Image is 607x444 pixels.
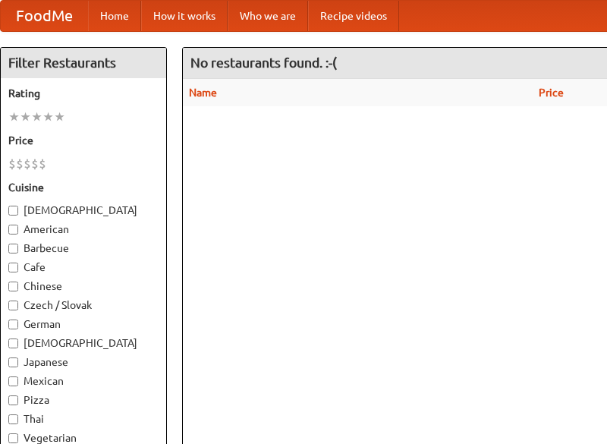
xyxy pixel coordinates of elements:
a: FoodMe [1,1,88,31]
input: American [8,225,18,235]
input: Japanese [8,357,18,367]
input: Czech / Slovak [8,301,18,310]
ng-pluralize: No restaurants found. :-( [190,55,337,70]
li: $ [8,156,16,172]
label: American [8,222,159,237]
label: Chinese [8,279,159,294]
input: Vegetarian [8,433,18,443]
li: $ [24,156,31,172]
input: [DEMOGRAPHIC_DATA] [8,339,18,348]
label: Barbecue [8,241,159,256]
label: Thai [8,411,159,427]
h5: Cuisine [8,180,159,195]
h5: Price [8,133,159,148]
li: ★ [31,109,42,125]
li: $ [16,156,24,172]
li: $ [31,156,39,172]
input: [DEMOGRAPHIC_DATA] [8,206,18,216]
a: Home [88,1,141,31]
a: Who we are [228,1,308,31]
input: Mexican [8,376,18,386]
label: Cafe [8,260,159,275]
li: ★ [42,109,54,125]
label: Czech / Slovak [8,298,159,313]
label: Pizza [8,392,159,408]
li: $ [39,156,46,172]
label: Japanese [8,354,159,370]
li: ★ [54,109,65,125]
a: Price [539,87,564,99]
a: Recipe videos [308,1,399,31]
h5: Rating [8,86,159,101]
label: German [8,316,159,332]
a: Name [189,87,217,99]
input: Thai [8,414,18,424]
input: German [8,320,18,329]
li: ★ [8,109,20,125]
h4: Filter Restaurants [1,48,166,78]
a: How it works [141,1,228,31]
input: Barbecue [8,244,18,253]
li: ★ [20,109,31,125]
input: Pizza [8,395,18,405]
label: Mexican [8,373,159,389]
label: [DEMOGRAPHIC_DATA] [8,203,159,218]
label: [DEMOGRAPHIC_DATA] [8,335,159,351]
input: Cafe [8,263,18,272]
input: Chinese [8,282,18,291]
